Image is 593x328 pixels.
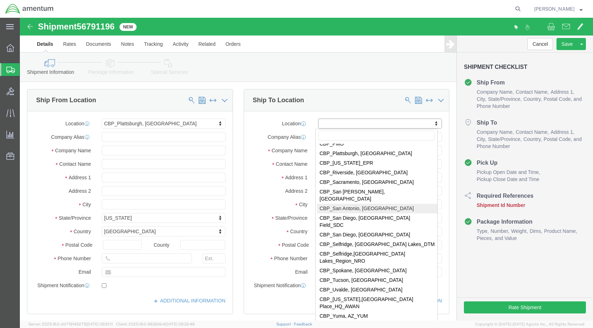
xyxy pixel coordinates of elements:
[86,322,113,326] span: [DATE] 09:51:11
[276,322,294,326] a: Support
[5,4,54,14] img: logo
[165,322,195,326] span: [DATE] 09:32:48
[116,322,195,326] span: Client: 2025.18.0-9839db4
[28,322,113,326] span: Server: 2025.18.0-dd719145275
[534,5,575,13] span: Nolan Babbie
[20,18,593,321] iframe: FS Legacy Container
[475,321,584,327] span: Copyright © [DATE]-[DATE] Agistix Inc., All Rights Reserved
[534,5,583,13] button: [PERSON_NAME]
[294,322,312,326] a: Feedback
